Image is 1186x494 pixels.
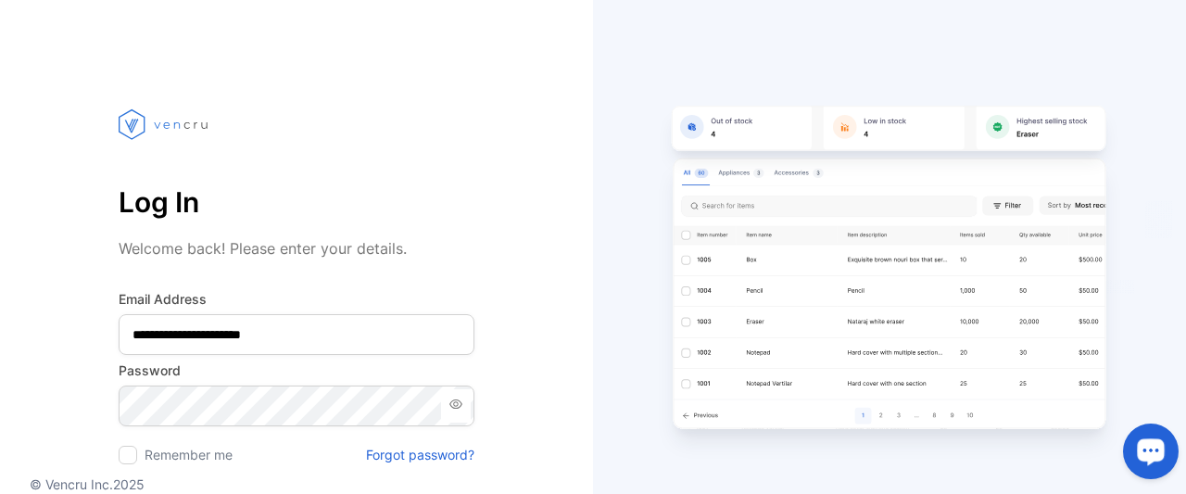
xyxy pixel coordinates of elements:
[119,289,474,309] label: Email Address
[119,361,474,380] label: Password
[119,237,474,260] p: Welcome back! Please enter your details.
[1108,416,1186,494] iframe: LiveChat chat widget
[658,74,1121,491] img: slider image
[119,74,211,174] img: vencru logo
[366,445,474,464] a: Forgot password?
[145,447,233,462] label: Remember me
[119,180,474,224] p: Log In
